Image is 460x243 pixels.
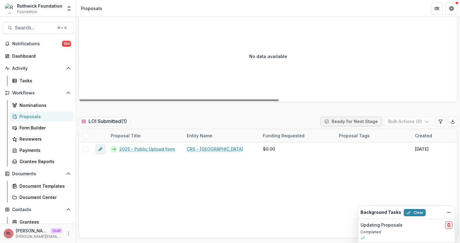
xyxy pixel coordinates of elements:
a: Nominations [10,100,73,110]
button: Get Help [445,2,458,15]
div: Proposals [81,5,102,12]
div: Funding Requested [259,129,335,142]
div: Grantees [19,219,68,225]
div: [DATE] [415,146,429,152]
div: Document Templates [19,183,68,189]
button: Open entity switcher [65,2,73,15]
span: 194 [62,41,71,47]
button: Open Activity [2,63,73,73]
div: Ruthwick Foundation [17,3,62,9]
button: edit [96,144,105,154]
div: Proposal Title [107,129,183,142]
div: Funding Requested [259,132,308,139]
button: delete [445,221,452,229]
button: Partners [431,2,443,15]
p: [PERSON_NAME] [16,228,48,234]
span: Search... [15,25,54,31]
a: Tasks [10,76,73,86]
a: Document Center [10,192,73,202]
h2: Background Tasks [361,210,401,215]
a: Grantees [10,217,73,227]
div: Tasks [19,77,68,84]
a: 2025 - Public Upload form [119,146,175,152]
h2: Updating Proposals [361,223,402,228]
button: Dismiss [445,209,452,216]
button: Clear [404,209,426,216]
div: Nominations [19,102,68,108]
div: Entity Name [183,129,259,142]
button: Open Documents [2,169,73,179]
div: Grantee Reports [19,158,68,165]
nav: breadcrumb [78,4,105,13]
a: Reviewers [10,134,73,144]
p: [PERSON_NAME][EMAIL_ADDRESS][DOMAIN_NAME] [16,234,62,239]
span: Contacts [12,207,64,212]
a: Payments [10,145,73,155]
span: Foundation [17,9,37,15]
a: Dashboard [2,51,73,61]
a: Form Builder [10,123,73,133]
img: Ruthwick Foundation [5,4,15,13]
a: CRS - [GEOGRAPHIC_DATA] [187,146,243,152]
button: Ready for Next Stage [320,117,382,126]
div: Payments [19,147,68,153]
div: Document Center [19,194,68,200]
div: ⌘ + K [56,25,68,31]
p: No data available [249,53,287,60]
a: Grantee Reports [10,156,73,166]
span: Workflows [12,91,64,96]
a: Document Templates [10,181,73,191]
button: Open Workflows [2,88,73,98]
div: Entity Name [183,132,216,139]
button: Open Contacts [2,205,73,214]
p: Completed [361,229,452,235]
p: Staff [51,228,62,234]
div: Proposals [19,113,68,120]
div: Form Builder [19,125,68,131]
button: Search... [2,22,73,34]
span: Activity [12,66,64,71]
div: Proposal Tags [335,132,373,139]
span: Notifications [12,41,62,46]
button: Bulk Actions (0) [384,117,433,126]
button: Edit table settings [436,117,445,126]
div: Created [411,132,436,139]
div: Reviewers [19,136,68,142]
button: More [65,230,72,237]
div: Ruthwick LOI [6,231,11,235]
div: Proposal Title [107,132,144,139]
button: Notifications194 [2,39,73,49]
div: Proposal Tags [335,129,411,142]
span: Documents [12,171,64,176]
div: Dashboard [12,53,68,59]
a: Proposals [10,111,73,122]
h2: LOI Submitted ( 1 ) [78,117,130,126]
button: Export table data [448,117,458,126]
span: $0.00 [263,146,275,152]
